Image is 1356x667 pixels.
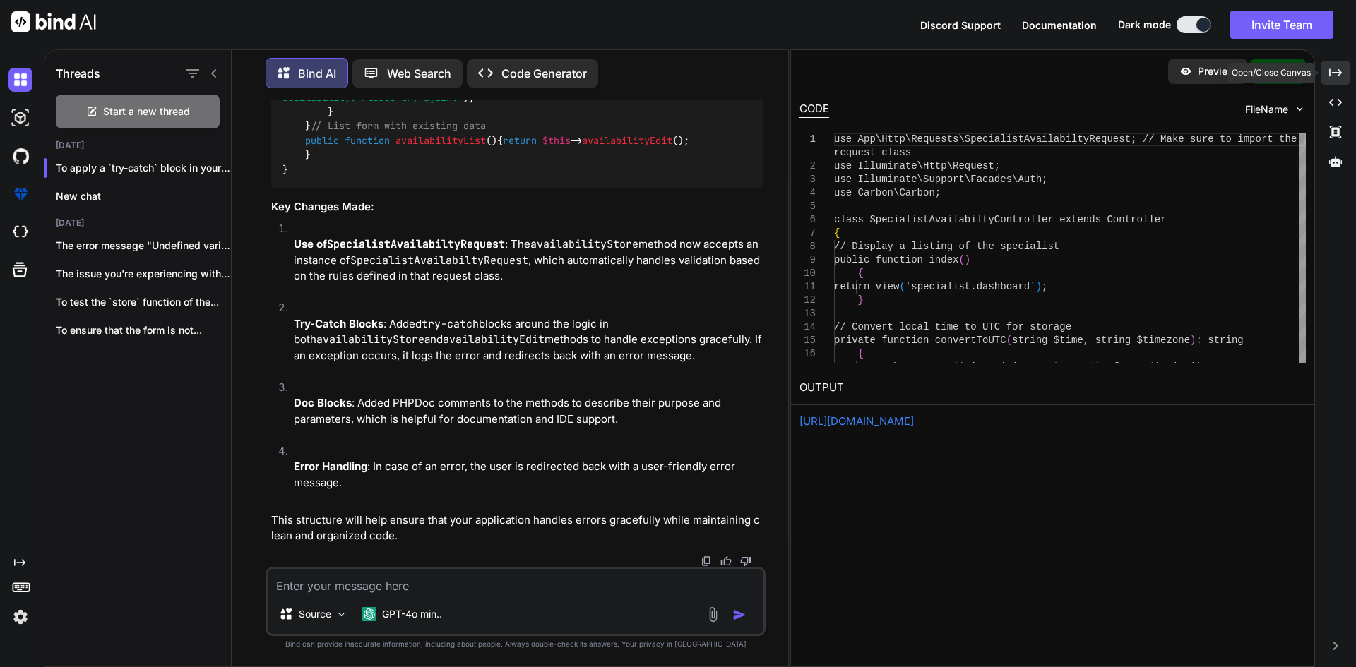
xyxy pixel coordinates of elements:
[1148,361,1154,373] span: (
[294,317,383,330] strong: Try-Catch Blocks
[8,106,32,130] img: darkAi-studio
[44,140,231,151] h2: [DATE]
[1095,361,1100,373] span: )
[799,227,816,240] div: 7
[958,254,964,265] span: (
[1022,19,1097,31] span: Documentation
[834,147,911,158] span: request class
[382,607,442,621] p: GPT-4o min..
[56,239,231,253] p: The error message "Undefined variable $vacations" suggests...
[1202,361,1208,373] span: ;
[335,608,347,620] img: Pick Models
[799,213,816,227] div: 6
[857,268,863,279] span: {
[834,214,1131,225] span: class SpecialistAvailabiltyController extends Cont
[799,320,816,334] div: 14
[834,187,941,198] span: use Carbon\Carbon;
[1006,335,1011,346] span: (
[857,294,863,306] span: }
[56,161,231,175] p: To apply a `try-catch` block in your `Sp...
[799,280,816,294] div: 11
[1118,18,1171,32] span: Dark mode
[8,182,32,206] img: premium
[294,459,367,473] strong: Error Handling
[1190,335,1196,346] span: )
[1154,361,1196,373] span: 'H:i:s'
[294,316,763,364] p: : Added blocks around the logic in both and methods to handle exceptions gracefully. If an except...
[1196,361,1201,373] span: )
[799,294,816,307] div: 12
[56,267,231,281] p: The issue you're experiencing with the breaks...
[271,512,763,544] p: This structure will help ensure that your application handles errors gracefully while maintaining...
[1196,335,1243,346] span: : string
[56,323,231,337] p: To ensure that the form is not...
[56,65,100,82] h1: Threads
[56,295,231,309] p: To test the `store` function of the...
[799,347,816,361] div: 16
[1131,133,1297,145] span: ; // Make sure to import the
[1179,65,1192,78] img: preview
[953,361,958,373] span: (
[799,253,816,267] div: 9
[920,19,1001,31] span: Discord Support
[920,18,1001,32] button: Discord Support
[1101,361,1148,373] span: ->format
[799,133,816,146] div: 1
[834,335,1006,346] span: private function convertToUTC
[834,254,958,265] span: public function index
[799,101,829,118] div: CODE
[720,555,732,567] img: like
[8,605,32,629] img: settings
[732,608,747,622] img: icon
[799,160,816,173] div: 2
[799,186,816,200] div: 4
[395,134,486,147] span: availabilityList
[8,144,32,168] img: githubDark
[705,606,721,623] img: attachment
[316,332,424,347] code: availabilityStore
[8,220,32,244] img: cloudideIcon
[1035,281,1041,292] span: )
[834,133,1131,145] span: use App\Http\Requests\SpecialistAvailabiltyRequest
[791,371,1314,404] h2: OUTPUT
[1230,11,1333,39] button: Invite Team
[298,65,336,82] p: Bind AI
[905,281,1035,292] span: 'specialist.dashboard'
[501,65,587,82] p: Code Generator
[799,414,914,428] a: [URL][DOMAIN_NAME]
[294,395,763,427] p: : Added PHPDoc comments to the methods to describe their purpose and parameters, which is helpful...
[1012,335,1190,346] span: string $time, string $timezone
[1054,361,1059,373] span: )
[345,134,390,147] span: function
[387,65,451,82] p: Web Search
[834,227,840,239] span: {
[294,237,505,251] strong: Use of
[305,134,339,147] span: public
[271,199,763,215] h3: Key Changes Made:
[799,267,816,280] div: 10
[266,639,766,649] p: Bind can provide inaccurate information, including about people. Always double-check its answers....
[1245,102,1288,116] span: FileName
[701,555,712,567] img: copy
[11,11,96,32] img: Bind AI
[834,321,1071,332] span: // Convert local time to UTC for storage
[834,241,1059,252] span: // Display a listing of the specialist
[799,334,816,347] div: 15
[1059,361,1089,373] span: ->utc
[1089,361,1095,373] span: (
[311,120,486,133] span: // List form with existing data
[1022,18,1097,32] button: Documentation
[530,237,638,251] code: availabilityStore
[834,174,1047,185] span: use Illuminate\Support\Facades\Auth;
[299,607,331,621] p: Source
[799,361,816,374] div: 17
[1294,103,1306,115] img: chevron down
[542,134,571,147] span: $this
[443,332,545,347] code: availabilityEdit
[834,160,1000,172] span: use Illuminate\Http\Request;
[1131,214,1166,225] span: roller
[1042,281,1047,292] span: ;
[1227,63,1315,83] div: Open/Close Canvas
[799,240,816,253] div: 8
[834,361,953,373] span: return Carbon::parse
